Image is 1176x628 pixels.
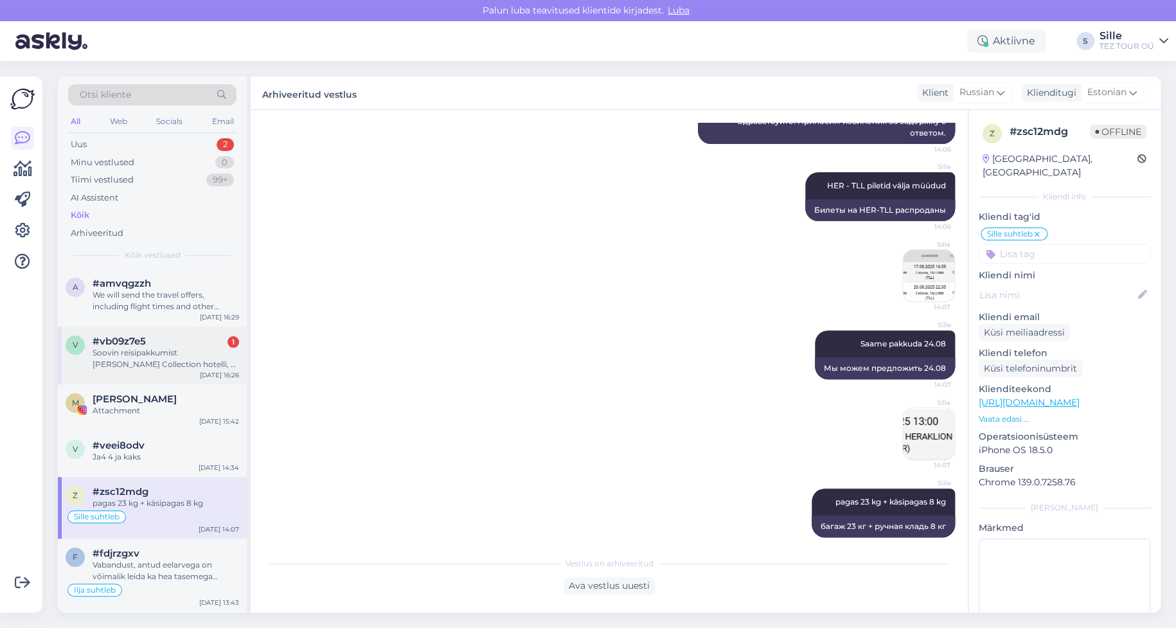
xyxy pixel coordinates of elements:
span: Offline [1090,125,1146,139]
div: Мы можем предложить 24.08 [815,357,955,379]
div: Билеты на HER-TLL распроданы [805,199,955,221]
div: [PERSON_NAME] [979,502,1150,514]
div: Socials [154,113,185,130]
span: z [73,490,78,500]
span: a [73,282,78,292]
span: 14:07 [903,380,951,390]
div: All [68,113,83,130]
div: Küsi telefoninumbrit [979,360,1082,377]
div: [DATE] 13:43 [199,598,239,607]
span: 14:07 [903,538,951,548]
div: Sille [1100,31,1154,41]
span: 14:07 [902,460,950,470]
div: [DATE] 16:26 [200,370,239,380]
input: Lisa tag [979,244,1150,264]
p: Chrome 139.0.7258.76 [979,476,1150,489]
p: Kliendi tag'id [979,210,1150,224]
img: Attachment [903,408,954,460]
div: Attachment [93,405,239,417]
label: Arhiveeritud vestlus [262,84,357,102]
p: Märkmed [979,521,1150,535]
div: Email [209,113,236,130]
span: f [73,552,78,562]
div: [DATE] 14:34 [199,463,239,472]
p: Kliendi email [979,310,1150,324]
div: Tiimi vestlused [71,174,134,186]
div: Uus [71,138,87,151]
span: Saame pakkuda 24.08 [860,339,946,348]
div: Klienditugi [1022,86,1076,100]
div: Arhiveeritud [71,227,123,240]
div: Klient [917,86,949,100]
span: Sille [903,320,951,330]
div: 1 [227,336,239,348]
div: [DATE] 15:42 [199,417,239,426]
span: Sille suhtleb [74,513,120,521]
span: #vb09z7e5 [93,336,146,347]
span: 14:07 [902,302,950,312]
div: Web [107,113,130,130]
img: Attachment [903,250,954,301]
div: pagas 23 kg + käsipagas 8 kg [93,498,239,509]
p: Brauser [979,462,1150,476]
span: Otsi kliente [80,88,131,102]
div: Ja4 4 ja kaks [93,451,239,463]
p: Vaata edasi ... [979,413,1150,425]
div: [GEOGRAPHIC_DATA], [GEOGRAPHIC_DATA] [983,152,1137,179]
div: Küsi meiliaadressi [979,324,1070,341]
div: 0 [215,156,234,169]
span: #amvqgzzh [93,278,151,289]
a: SilleTEZ TOUR OÜ [1100,31,1168,51]
span: Luba [664,4,693,16]
div: Kliendi info [979,191,1150,202]
span: HER - TLL piletid välja müüdud [827,181,946,190]
p: iPhone OS 18.5.0 [979,444,1150,457]
div: Aktiivne [967,30,1046,53]
p: Klienditeekond [979,382,1150,396]
div: # zsc12mdg [1010,124,1090,139]
div: 2 [217,138,234,151]
div: TEZ TOUR OÜ [1100,41,1154,51]
div: Minu vestlused [71,156,134,169]
span: Russian [959,85,994,100]
div: [DATE] 16:29 [200,312,239,322]
input: Lisa nimi [979,288,1136,302]
span: pagas 23 kg + käsipagas 8 kg [835,497,946,507]
div: S [1076,32,1094,50]
div: Здравствуйте! Приносим извинения за задержку с ответом. [698,111,955,144]
span: Sille [903,478,951,488]
span: Sille [903,162,951,172]
div: Soovin reisipakkumist [PERSON_NAME] Collection hotelli, 2 täiskasvanut. Väljumise kuupäevad 06.09... [93,347,239,370]
span: #zsc12mdg [93,486,148,498]
span: v [73,340,78,350]
span: z [990,129,995,138]
p: Kliendi telefon [979,346,1150,360]
span: v [73,444,78,454]
img: Askly Logo [10,87,35,111]
span: Ilja suhtleb [74,586,116,594]
div: 99+ [206,174,234,186]
span: Sille [902,398,950,408]
span: Kõik vestlused [125,249,181,261]
div: We will send the travel offers, including flight times and other details for your trip to [PERSON... [93,289,239,312]
span: Mihkel Raidma [93,393,177,405]
div: [DATE] 14:07 [199,525,239,534]
p: Kliendi nimi [979,269,1150,282]
div: Kõik [71,209,89,222]
div: Vabandust, antud eelarvega on võimalik leida ka hea tasemega hotelle. Vaatasin valesti [93,559,239,582]
span: 14:06 [903,145,951,154]
span: Estonian [1087,85,1127,100]
span: M [72,398,79,408]
span: Sille [902,240,950,249]
span: #fdjrzgxv [93,548,139,559]
div: багаж 23 кг + ручная кладь 8 кг [812,516,955,537]
span: Vestlus on arhiveeritud [566,558,654,570]
span: 14:06 [903,222,951,231]
div: AI Assistent [71,192,118,204]
p: Operatsioonisüsteem [979,430,1150,444]
span: Sille suhtleb [987,230,1033,238]
a: [URL][DOMAIN_NAME] [979,397,1080,408]
div: Ava vestlus uuesti [564,577,655,595]
span: #veei8odv [93,440,145,451]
